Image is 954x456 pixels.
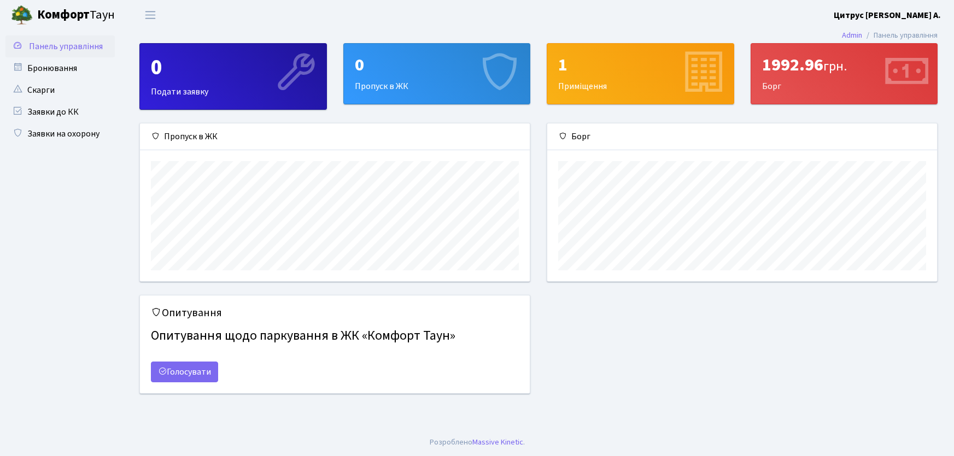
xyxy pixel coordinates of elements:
div: Борг [547,123,937,150]
a: Розроблено [430,436,472,448]
span: грн. [823,57,847,76]
h4: Опитування щодо паркування в ЖК «Комфорт Таун» [151,324,519,348]
img: logo.png [11,4,33,26]
button: Переключити навігацію [137,6,164,24]
a: 0Пропуск в ЖК [343,43,531,104]
a: Massive Kinetic [472,436,523,448]
div: 1 [558,55,723,75]
a: Заявки до КК [5,101,115,123]
div: 1992.96 [762,55,927,75]
h5: Опитування [151,306,519,319]
a: Цитрус [PERSON_NAME] А. [834,9,941,22]
b: Комфорт [37,6,90,23]
div: Подати заявку [140,44,326,109]
nav: breadcrumb [826,24,954,47]
div: 0 [355,55,519,75]
a: Admin [842,29,862,41]
div: . [430,436,525,448]
span: Панель управління [29,40,103,52]
a: 0Подати заявку [139,43,327,110]
div: Пропуск в ЖК [140,123,530,150]
a: Голосувати [151,362,218,382]
a: Панель управління [5,35,115,57]
div: Приміщення [547,44,734,104]
b: Цитрус [PERSON_NAME] А. [834,9,941,21]
div: 0 [151,55,315,81]
div: Пропуск в ЖК [344,44,530,104]
div: Борг [751,44,938,104]
a: Бронювання [5,57,115,79]
a: Скарги [5,79,115,101]
a: Заявки на охорону [5,123,115,145]
a: 1Приміщення [547,43,734,104]
span: Таун [37,6,115,25]
li: Панель управління [862,29,938,42]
